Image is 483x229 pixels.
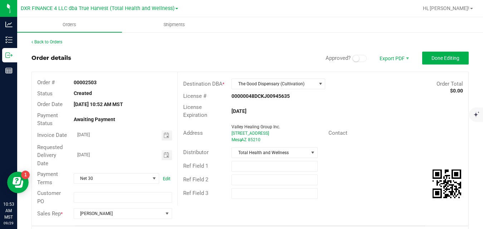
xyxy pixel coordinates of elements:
span: Toggle calendar [162,150,172,160]
span: DXR FINANCE 4 LLC dba True Harvest (Total Health and Wellness) [21,5,175,11]
span: Ref Field 3 [183,190,208,196]
strong: [DATE] [231,108,247,114]
span: The Good Dispensary (Cultivation) [232,79,316,89]
span: Order # [37,79,55,86]
span: [STREET_ADDRESS] [231,131,269,136]
inline-svg: Outbound [5,52,13,59]
span: Invoice Date [37,132,67,138]
span: Contact [328,130,347,136]
strong: [DATE] 10:52 AM MST [74,101,123,107]
strong: $0.00 [450,88,463,94]
span: Toggle calendar [162,130,172,140]
a: Back to Orders [31,39,62,44]
a: Orders [17,17,122,32]
li: Export PDF [372,52,415,65]
span: Ref Field 1 [183,163,208,169]
a: Shipments [122,17,227,32]
strong: 00000048DCKJ00945635 [231,93,290,99]
img: Scan me! [433,170,461,198]
span: Requested Delivery Date [37,144,63,167]
span: Approved? [326,55,351,61]
span: Ref Field 2 [183,176,208,183]
span: Sales Rep [37,210,61,217]
iframe: Resource center [7,172,29,193]
span: Status [37,90,53,97]
div: Order details [31,54,71,62]
a: Edit [163,176,170,181]
span: Address [183,130,203,136]
button: Done Editing [422,52,469,65]
inline-svg: Inventory [5,36,13,43]
span: 85210 [248,137,260,142]
span: Net 30 [74,173,150,183]
span: AZ [241,137,247,142]
span: Mesa [231,137,242,142]
qrcode: 00002503 [433,170,461,198]
span: Done Editing [431,55,459,61]
span: Destination DBA [183,81,223,87]
p: 09/29 [3,220,14,226]
span: Order Total [436,81,463,87]
span: Order Date [37,101,63,108]
span: Payment Terms [37,171,58,186]
span: Hi, [PERSON_NAME]! [423,5,469,11]
span: Total Health and Wellness [232,148,308,158]
inline-svg: Reports [5,67,13,74]
span: Valley Healing Group Inc. [231,124,280,129]
span: License Expiration [183,104,207,119]
span: Orders [53,22,86,28]
span: Distributor [183,149,209,156]
span: Shipments [154,22,195,28]
inline-svg: Analytics [5,21,13,28]
strong: Awaiting Payment [74,116,115,122]
p: 10:53 AM MST [3,201,14,220]
span: [PERSON_NAME] [74,209,163,219]
span: Payment Status [37,112,58,127]
span: License # [183,93,206,99]
span: , [240,137,241,142]
strong: Created [74,90,92,96]
iframe: Resource center unread badge [21,171,30,179]
span: Customer PO [37,190,61,205]
strong: 00002503 [74,80,97,85]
